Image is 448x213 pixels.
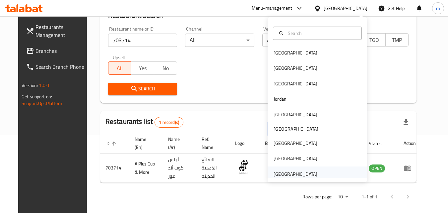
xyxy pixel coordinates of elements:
div: Menu-management [252,4,292,12]
div: [GEOGRAPHIC_DATA] [324,5,367,12]
button: All [108,61,131,75]
h2: Restaurant search [108,11,409,21]
span: TGO [365,35,383,45]
a: Branches [21,43,93,59]
div: [GEOGRAPHIC_DATA] [274,49,317,56]
div: [GEOGRAPHIC_DATA] [274,80,317,87]
div: All [185,34,254,47]
span: Branches [35,47,88,55]
a: Restaurants Management [21,19,93,43]
button: Yes [131,61,154,75]
td: A Plus Cup & More [129,154,163,183]
span: OPEN [369,164,385,172]
th: Branches [260,133,283,154]
td: الودائع الذهبية الحديثة [196,154,230,183]
span: 1 record(s) [155,119,183,126]
a: Support.OpsPlatform [22,99,64,108]
td: أ بلس كوب أند مور [163,154,196,183]
th: Action [398,133,421,154]
span: Restaurants Management [35,23,88,39]
span: Ref. Name [202,135,222,151]
label: Upsell [113,55,125,59]
span: TMP [388,35,406,45]
button: No [154,61,177,75]
div: Jordan [274,95,287,103]
p: 1-1 of 1 [361,193,377,201]
td: 703714 [100,154,129,183]
a: Search Branch Phone [21,59,93,75]
span: All [111,63,129,73]
input: Search for restaurant name or ID.. [108,34,177,47]
div: Total records count [155,117,183,128]
div: [GEOGRAPHIC_DATA] [274,64,317,72]
button: Search [108,83,177,95]
td: 1 [260,154,283,183]
div: Rows per page: [335,192,351,202]
span: m [436,5,440,12]
span: Name (Ar) [168,135,188,151]
span: Status [369,140,390,148]
div: [GEOGRAPHIC_DATA] [274,155,317,162]
span: Version: [22,81,38,90]
span: No [157,63,174,73]
span: Yes [134,63,152,73]
div: [GEOGRAPHIC_DATA] [274,170,317,178]
div: [GEOGRAPHIC_DATA] [274,140,317,147]
div: [GEOGRAPHIC_DATA] [274,111,317,118]
p: Rows per page: [302,193,332,201]
span: Search [113,85,172,93]
table: enhanced table [100,133,421,183]
button: TMP [385,33,409,47]
h2: Restaurants list [105,117,183,128]
input: Search [285,30,357,37]
th: Logo [230,133,260,154]
span: ID [105,140,118,148]
div: Menu [404,164,416,172]
button: TGO [362,33,386,47]
span: Name (En) [135,135,155,151]
span: Search Branch Phone [35,63,88,71]
span: Get support on: [22,92,52,101]
div: All [262,34,332,47]
span: 1.0.0 [39,81,49,90]
img: A Plus Cup & More [235,159,252,175]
